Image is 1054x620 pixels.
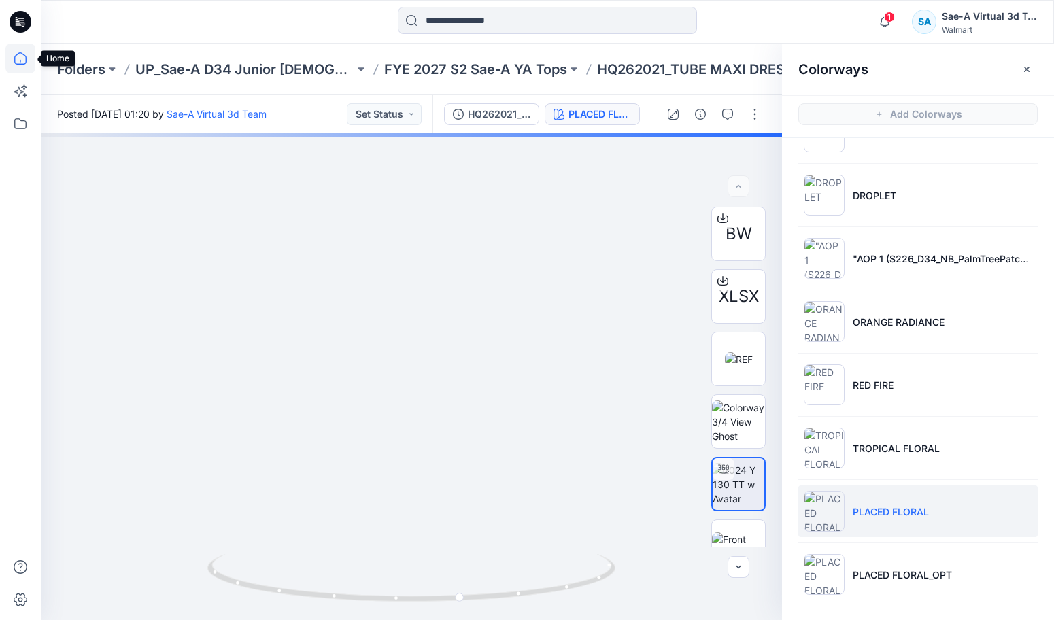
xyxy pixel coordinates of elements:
p: RED FIRE [853,378,894,392]
span: XLSX [719,284,759,309]
div: HQ262021_FULL COLORWAYS [468,107,530,122]
button: Details [690,103,711,125]
p: PLACED FLORAL [853,504,929,519]
p: "AOP 1 (S226_D34_NB_PalmTreePatches)" [853,252,1032,266]
a: Sae-A Virtual 3d Team [167,108,267,120]
p: HQ262021_TUBE MAXI DRESS [597,60,794,79]
img: Colorway 3/4 View Ghost [712,400,765,443]
button: HQ262021_FULL COLORWAYS [444,103,539,125]
div: PLACED FLORAL [568,107,631,122]
img: PLACED FLORAL [804,491,845,532]
p: TROPICAL FLORAL [853,441,940,455]
span: 1 [884,12,895,22]
div: Sae-A Virtual 3d Team [942,8,1037,24]
img: ORANGE RADIANCE [804,301,845,342]
a: UP_Sae-A D34 Junior [DEMOGRAPHIC_DATA] top [135,60,354,79]
img: DROPLET [804,175,845,216]
button: PLACED FLORAL [545,103,640,125]
img: RED FIRE [804,364,845,405]
img: TROPICAL FLORAL [804,428,845,468]
h2: Colorways [798,61,868,77]
p: DROPLET [853,188,896,203]
img: "AOP 1 (S226_D34_NB_PalmTreePatches)" [804,238,845,279]
img: Front Ghost [712,532,765,561]
img: 2024 Y 130 TT w Avatar [713,463,764,506]
p: ORANGE RADIANCE [853,315,945,329]
img: REF [725,352,753,366]
a: Folders [57,60,105,79]
span: BW [726,222,752,246]
img: PLACED FLORAL_OPT [804,554,845,595]
div: Walmart [942,24,1037,35]
span: Posted [DATE] 01:20 by [57,107,267,121]
a: FYE 2027 S2 Sae-A YA Tops [384,60,567,79]
p: PLACED FLORAL_OPT [853,568,952,582]
div: SA [912,10,936,34]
